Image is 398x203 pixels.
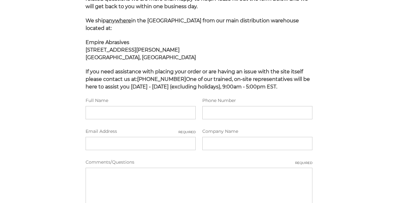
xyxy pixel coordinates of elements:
[86,39,129,45] span: Empire Abrasives
[295,161,312,165] small: Required
[202,128,312,135] label: Company Name
[86,97,196,104] label: Full Name
[86,128,196,135] label: Email Address
[106,18,131,24] span: anywhere
[86,159,312,166] label: Comments/Questions
[86,18,299,31] span: We ship in the [GEOGRAPHIC_DATA] from our main distribution warehouse located at:
[137,76,186,82] strong: [PHONE_NUMBER]
[178,130,196,134] small: Required
[86,69,310,90] span: If you need assistance with placing your order or are having an issue with the site itself please...
[86,47,196,60] strong: [STREET_ADDRESS][PERSON_NAME] [GEOGRAPHIC_DATA], [GEOGRAPHIC_DATA]
[202,97,312,104] label: Phone Number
